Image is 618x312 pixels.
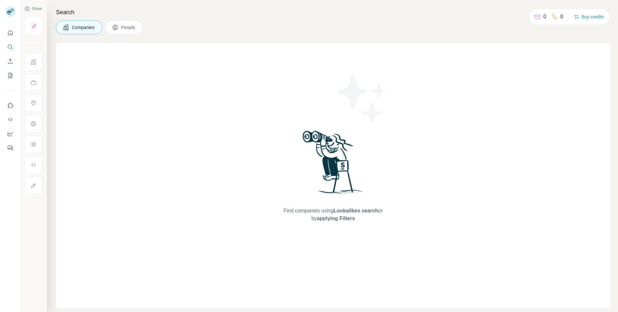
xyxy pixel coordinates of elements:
[300,129,367,201] img: Surfe Illustration - Woman searching with binoculars
[20,4,46,14] button: Show
[121,24,136,31] span: People
[282,207,385,222] span: Find companies using or by
[5,128,15,140] button: Dashboard
[5,70,15,81] button: My lists
[317,216,355,221] span: applying Filters
[5,142,15,154] button: Feedback
[560,13,563,21] p: 0
[543,13,546,21] p: 0
[333,208,378,213] span: Lookalikes search
[574,12,604,21] button: Buy credits
[5,27,15,39] button: Quick start
[5,100,15,111] button: Use Surfe on LinkedIn
[5,41,15,53] button: Search
[5,55,15,67] button: Enrich CSV
[5,114,15,125] button: Use Surfe API
[333,69,391,127] img: Surfe Illustration - Stars
[56,8,610,17] h4: Search
[72,24,95,31] span: Companies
